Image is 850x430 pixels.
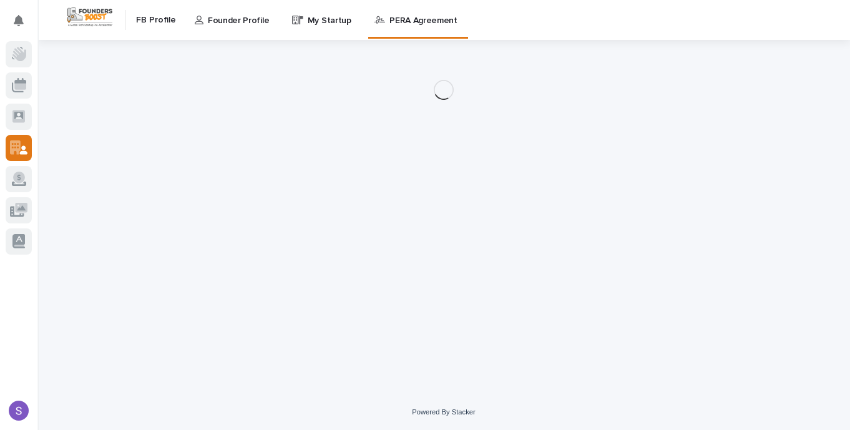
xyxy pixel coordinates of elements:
[66,6,114,29] img: Workspace Logo
[16,15,32,35] div: Notifications
[6,7,32,34] button: Notifications
[412,408,475,416] a: Powered By Stacker
[6,398,32,424] button: users-avatar
[136,15,176,26] h2: FB Profile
